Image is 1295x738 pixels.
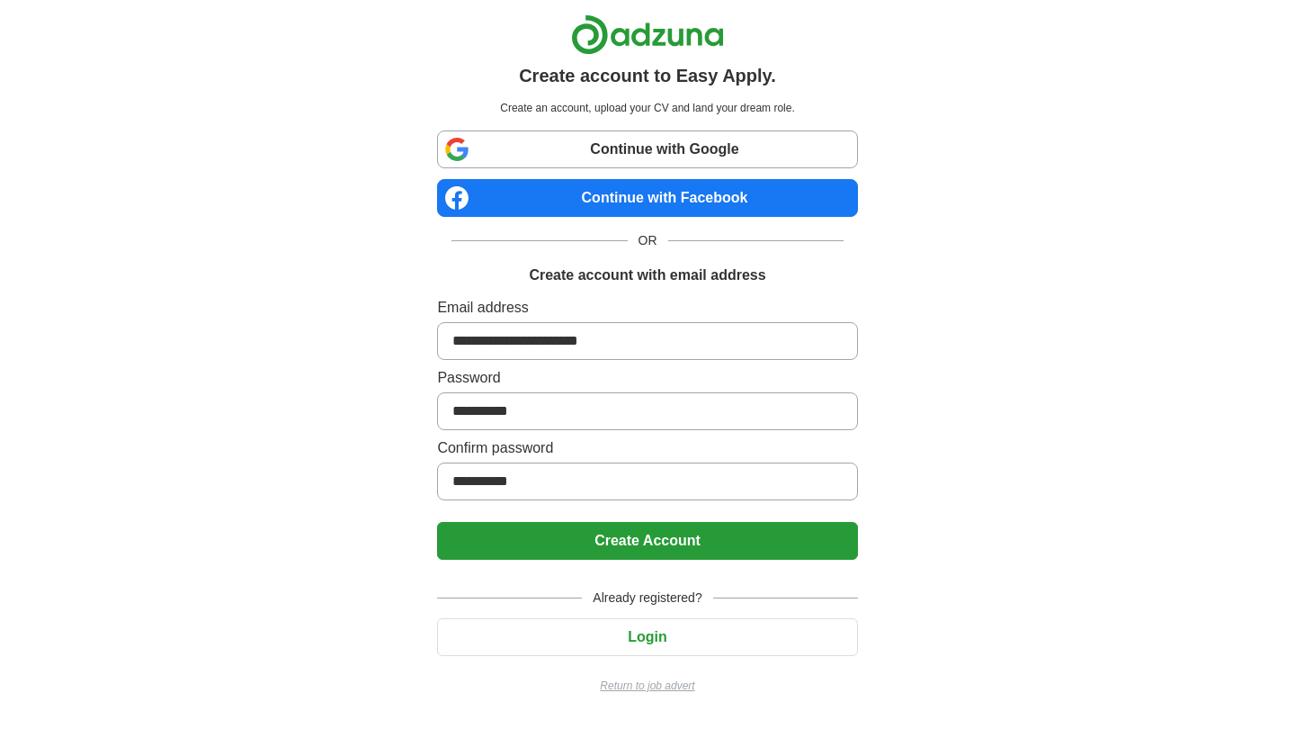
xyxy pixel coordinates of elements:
[437,367,857,389] label: Password
[571,14,724,55] img: Adzuna logo
[441,100,853,116] p: Create an account, upload your CV and land your dream role.
[437,678,857,694] a: Return to job advert
[437,522,857,560] button: Create Account
[437,437,857,459] label: Confirm password
[437,618,857,656] button: Login
[582,589,712,607] span: Already registered?
[437,179,857,217] a: Continue with Facebook
[437,130,857,168] a: Continue with Google
[529,265,765,286] h1: Create account with email address
[437,297,857,319] label: Email address
[628,231,668,250] span: OR
[519,62,776,89] h1: Create account to Easy Apply.
[437,629,857,644] a: Login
